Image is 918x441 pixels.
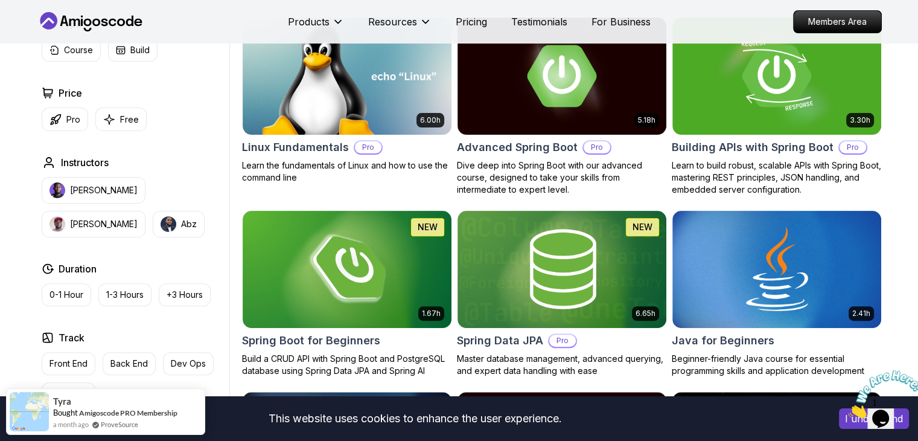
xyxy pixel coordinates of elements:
h2: Building APIs with Spring Boot [672,139,834,156]
img: instructor img [161,216,176,232]
button: 1-3 Hours [98,283,151,306]
p: [PERSON_NAME] [70,184,138,196]
img: Spring Data JPA card [457,211,666,328]
p: Build [130,44,150,56]
a: Linux Fundamentals card6.00hLinux FundamentalsProLearn the fundamentals of Linux and how to use t... [242,17,452,184]
button: instructor imgAbz [153,211,205,237]
img: Spring Boot for Beginners card [243,211,451,328]
h2: Advanced Spring Boot [457,139,578,156]
p: 3.30h [850,115,870,125]
button: Free [95,108,147,131]
p: Course [64,44,93,56]
a: Building APIs with Spring Boot card3.30hBuilding APIs with Spring BootProLearn to build robust, s... [672,17,882,196]
a: Advanced Spring Boot card5.18hAdvanced Spring BootProDive deep into Spring Boot with our advanced... [457,17,667,196]
p: Pro [584,141,610,153]
p: Members Area [794,11,881,33]
span: a month ago [53,419,89,430]
button: +3 Hours [159,283,211,306]
p: Front End [49,358,88,370]
p: Master database management, advanced querying, and expert data handling with ease [457,353,667,377]
p: Beginner-friendly Java course for essential programming skills and application development [672,353,882,377]
p: Back End [110,358,148,370]
button: instructor img[PERSON_NAME] [42,211,145,237]
p: Learn to build robust, scalable APIs with Spring Boot, mastering REST principles, JSON handling, ... [672,159,882,196]
p: Resources [368,14,417,29]
p: Dive deep into Spring Boot with our advanced course, designed to take your skills from intermedia... [457,159,667,196]
p: Learn the fundamentals of Linux and how to use the command line [242,159,452,184]
p: Pro [66,114,80,126]
p: Free [120,114,139,126]
img: Linux Fundamentals card [243,18,451,135]
iframe: chat widget [843,365,918,423]
p: Pro [840,141,866,153]
a: Testimonials [511,14,567,29]
p: NEW [418,221,438,233]
button: Products [288,14,344,39]
p: Abz [181,218,197,230]
p: 1-3 Hours [106,289,144,301]
button: 0-1 Hour [42,283,91,306]
h2: Spring Data JPA [457,332,543,349]
p: 6.65h [636,309,655,318]
img: instructor img [49,216,65,232]
a: Spring Data JPA card6.65hNEWSpring Data JPAProMaster database management, advanced querying, and ... [457,210,667,377]
button: Pro [42,108,88,131]
p: Full Stack [49,388,88,400]
button: Resources [368,14,432,39]
img: Java for Beginners card [672,211,881,328]
p: Build a CRUD API with Spring Boot and PostgreSQL database using Spring Data JPA and Spring AI [242,353,452,377]
p: NEW [633,221,652,233]
p: 6.00h [420,115,441,125]
p: +3 Hours [167,289,203,301]
h2: Track [59,330,84,345]
button: Full Stack [42,382,95,405]
h2: Price [59,86,82,100]
a: Pricing [456,14,487,29]
p: 5.18h [638,115,655,125]
a: Members Area [793,10,882,33]
button: Build [108,39,158,62]
h2: Spring Boot for Beginners [242,332,380,349]
img: Advanced Spring Boot card [457,18,666,135]
a: Amigoscode PRO Membership [79,408,177,417]
span: Bought [53,408,78,417]
h2: Instructors [61,155,109,170]
h2: Java for Beginners [672,332,774,349]
button: Dev Ops [163,352,214,375]
img: Building APIs with Spring Boot card [672,18,881,135]
a: Spring Boot for Beginners card1.67hNEWSpring Boot for BeginnersBuild a CRUD API with Spring Boot ... [242,210,452,377]
button: Front End [42,352,95,375]
img: Chat attention grabber [5,5,80,53]
span: 1 [5,5,10,15]
img: provesource social proof notification image [10,392,49,431]
p: Pro [549,335,576,347]
p: [PERSON_NAME] [70,218,138,230]
p: 0-1 Hour [49,289,83,301]
button: Course [42,39,101,62]
a: ProveSource [101,420,138,428]
a: For Business [591,14,651,29]
button: Back End [103,352,156,375]
p: Pro [355,141,381,153]
h2: Linux Fundamentals [242,139,349,156]
div: This website uses cookies to enhance the user experience. [9,405,821,432]
h2: Duration [59,262,97,276]
img: instructor img [49,182,65,198]
p: Products [288,14,330,29]
p: 2.41h [852,309,870,318]
span: Tyra [53,396,71,407]
p: Dev Ops [171,358,206,370]
button: instructor img[PERSON_NAME] [42,177,145,204]
a: Java for Beginners card2.41hJava for BeginnersBeginner-friendly Java course for essential program... [672,210,882,377]
button: Accept cookies [839,408,909,429]
p: 1.67h [422,309,441,318]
